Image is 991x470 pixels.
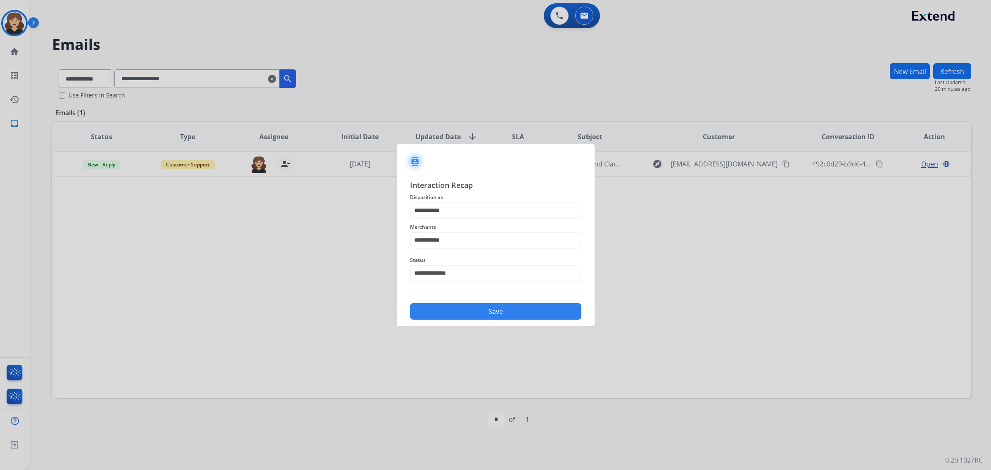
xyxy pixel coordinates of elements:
[410,192,581,202] span: Disposition as
[405,152,425,171] img: contactIcon
[410,179,581,192] span: Interaction Recap
[410,255,581,265] span: Status
[410,222,581,232] span: Merchants
[410,303,581,320] button: Save
[945,455,983,465] p: 0.20.1027RC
